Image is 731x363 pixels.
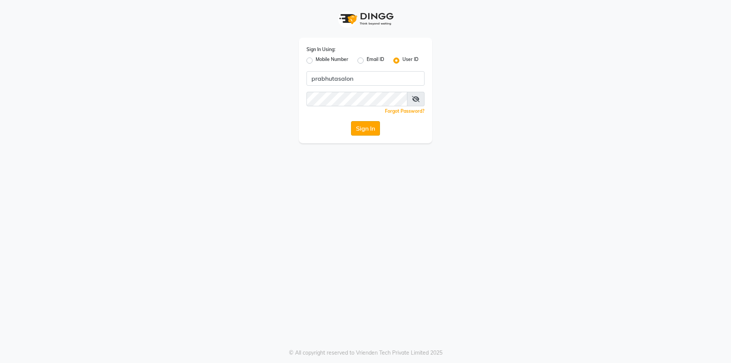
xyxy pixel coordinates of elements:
input: Username [306,71,425,86]
button: Sign In [351,121,380,136]
label: Mobile Number [316,56,348,65]
label: Email ID [367,56,384,65]
img: logo1.svg [335,8,396,30]
a: Forgot Password? [385,108,425,114]
label: User ID [402,56,418,65]
input: Username [306,92,407,106]
label: Sign In Using: [306,46,335,53]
